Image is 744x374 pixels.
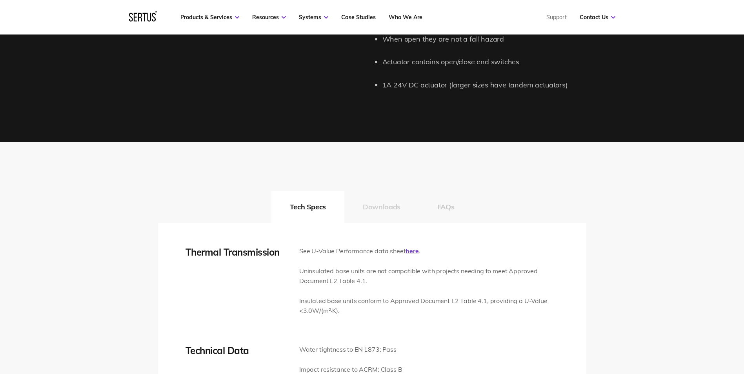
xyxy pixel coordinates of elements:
[341,14,376,21] a: Case Studies
[382,56,586,68] li: Actuator contains open/close end switches
[186,246,287,258] div: Thermal Transmission
[419,191,473,223] button: FAQs
[344,191,419,223] button: Downloads
[299,296,559,316] p: Insulated base units conform to Approved Document L2 Table 4.1, providing a U-Value <3.0W/(m²·K).
[546,14,567,21] a: Support
[186,345,287,356] div: Technical Data
[382,80,586,91] li: 1A 24V DC actuator (larger sizes have tandem actuators)
[406,247,418,255] a: here
[299,345,439,355] p: Water tightness to EN 1873: Pass
[603,283,744,374] iframe: Chat Widget
[180,14,239,21] a: Products & Services
[299,14,328,21] a: Systems
[389,14,422,21] a: Who We Are
[299,246,559,256] p: See U-Value Performance data sheet .
[580,14,615,21] a: Contact Us
[252,14,286,21] a: Resources
[382,34,586,45] li: When open they are not a fall hazard
[299,266,559,286] p: Uninsulated base units are not compatible with projects needing to meet Approved Document L2 Tabl...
